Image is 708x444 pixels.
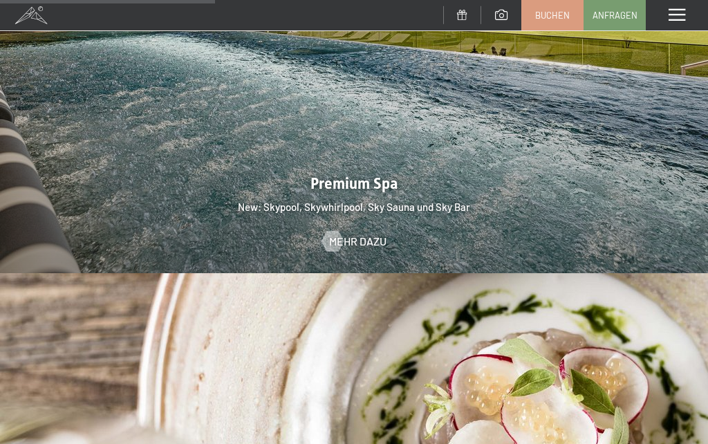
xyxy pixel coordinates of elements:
[322,234,386,249] a: Mehr dazu
[535,9,570,21] span: Buchen
[329,234,386,249] span: Mehr dazu
[522,1,583,30] a: Buchen
[593,9,637,21] span: Anfragen
[584,1,645,30] a: Anfragen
